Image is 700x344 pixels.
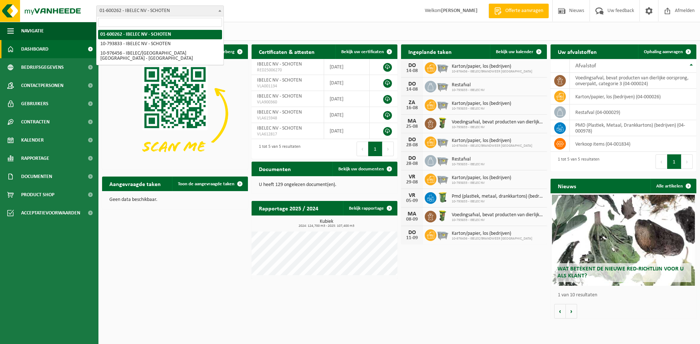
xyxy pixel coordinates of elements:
[570,89,696,104] td: karton/papier, los (bedrijven) (04-000026)
[252,44,322,59] h2: Certificaten & attesten
[496,50,533,54] span: Bekijk uw kalender
[102,177,168,191] h2: Aangevraagde taken
[405,161,419,166] div: 28-08
[405,155,419,161] div: DO
[252,162,298,176] h2: Documenten
[324,59,370,75] td: [DATE]
[436,117,449,129] img: WB-0060-HPE-GN-50
[257,83,318,89] span: VLA001134
[552,195,695,286] a: Wat betekent de nieuwe RED-richtlijn voor u als klant?
[681,154,693,169] button: Next
[667,154,681,169] button: 1
[405,193,419,198] div: VR
[213,44,247,59] button: Verberg
[489,4,549,18] a: Offerte aanvragen
[503,7,545,15] span: Offerte aanvragen
[257,115,318,121] span: VLA615948
[566,304,577,319] button: Volgende
[452,107,511,111] span: 10-793833 - IBELEC NV
[441,8,478,13] strong: [PERSON_NAME]
[490,44,546,59] a: Bekijk uw kalender
[405,68,419,74] div: 14-08
[452,231,532,237] span: Karton/papier, los (bedrijven)
[436,228,449,241] img: WB-2500-GAL-GY-01
[401,44,459,59] h2: Ingeplande taken
[97,6,223,16] span: 01-600262 - IBELEC NV - SCHOTEN
[257,110,302,115] span: IBELEC NV - SCHOTEN
[257,131,318,137] span: VLA612817
[341,50,384,54] span: Bekijk uw certificaten
[405,230,419,236] div: DO
[98,39,222,49] li: 10-793833 - IBELEC NV - SCHOTEN
[452,119,543,125] span: Voedingsafval, bevat producten van dierlijke oorsprong, onverpakt, categorie 3
[405,198,419,203] div: 05-09
[255,219,397,228] h3: Kubiek
[650,179,696,193] a: Alle artikelen
[452,101,511,107] span: Karton/papier, los (bedrijven)
[452,88,485,92] span: 10-793833 - IBELEC NV
[405,118,419,124] div: MA
[96,5,224,16] span: 01-600262 - IBELEC NV - SCHOTEN
[436,98,449,111] img: WB-2500-GAL-GY-01
[405,211,419,217] div: MA
[98,30,222,39] li: 01-600262 - IBELEC NV - SCHOTEN
[452,194,543,199] span: Pmd (plastiek, metaal, drankkartons) (bedrijven)
[343,201,397,216] a: Bekijk rapportage
[405,174,419,180] div: VR
[436,61,449,74] img: WB-2500-GAL-GY-01
[558,293,693,298] p: 1 van 10 resultaten
[405,180,419,185] div: 29-08
[109,197,241,202] p: Geen data beschikbaar.
[405,100,419,106] div: ZA
[452,218,543,222] span: 10-793833 - IBELEC NV
[551,44,604,59] h2: Uw afvalstoffen
[21,95,48,113] span: Gebruikers
[452,199,543,204] span: 10-793833 - IBELEC NV
[570,120,696,136] td: PMD (Plastiek, Metaal, Drankkartons) (bedrijven) (04-000978)
[452,138,532,144] span: Karton/papier, los (bedrijven)
[405,106,419,111] div: 16-08
[452,175,511,181] span: Karton/papier, los (bedrijven)
[452,70,532,74] span: 10-976456 - IBELEC/BRANDWEER [GEOGRAPHIC_DATA]
[436,210,449,222] img: WB-0060-HPE-GN-50
[452,125,543,130] span: 10-793833 - IBELEC NV
[452,212,543,218] span: Voedingsafval, bevat producten van dierlijke oorsprong, onverpakt, categorie 3
[21,167,52,186] span: Documenten
[338,167,384,171] span: Bekijk uw documenten
[570,136,696,152] td: verkoop items (04-001834)
[357,142,368,156] button: Previous
[436,135,449,148] img: WB-2500-GAL-GY-01
[21,22,44,40] span: Navigatie
[21,113,50,131] span: Contracten
[324,75,370,91] td: [DATE]
[21,204,80,222] span: Acceptatievoorwaarden
[405,63,419,68] div: DO
[21,131,44,149] span: Kalender
[257,99,318,105] span: VLA900360
[405,236,419,241] div: 11-09
[452,181,511,185] span: 10-793833 - IBELEC NV
[102,59,248,168] img: Download de VHEPlus App
[257,94,302,99] span: IBELEC NV - SCHOTEN
[436,173,449,185] img: WB-2500-GAL-GY-01
[21,40,48,58] span: Dashboard
[21,149,49,167] span: Rapportage
[259,182,390,187] p: U heeft 129 ongelezen document(en).
[452,144,532,148] span: 10-976456 - IBELEC/BRANDWEER [GEOGRAPHIC_DATA]
[257,67,318,73] span: RED25006270
[255,141,300,157] div: 1 tot 5 van 5 resultaten
[656,154,667,169] button: Previous
[554,304,566,319] button: Vorige
[218,50,234,54] span: Verberg
[452,82,485,88] span: Restafval
[324,107,370,123] td: [DATE]
[575,63,596,69] span: Afvalstof
[21,186,54,204] span: Product Shop
[436,191,449,203] img: WB-0240-HPE-GN-50
[452,157,485,162] span: Restafval
[570,73,696,89] td: voedingsafval, bevat producten van dierlijke oorsprong, onverpakt, categorie 3 (04-000024)
[172,177,247,191] a: Toon de aangevraagde taken
[452,237,532,241] span: 10-976456 - IBELEC/BRANDWEER [GEOGRAPHIC_DATA]
[644,50,683,54] span: Ophaling aanvragen
[257,62,302,67] span: IBELEC NV - SCHOTEN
